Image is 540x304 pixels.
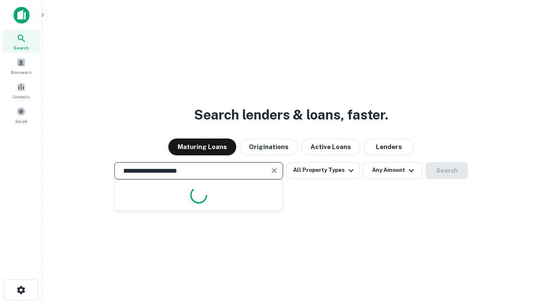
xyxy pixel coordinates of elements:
[286,162,360,179] button: All Property Types
[11,69,31,76] span: Borrowers
[3,103,40,126] a: Saved
[3,30,40,53] a: Search
[498,236,540,277] iframe: Chat Widget
[268,165,280,176] button: Clear
[240,138,298,155] button: Originations
[3,54,40,77] a: Borrowers
[364,138,414,155] button: Lenders
[15,118,27,125] span: Saved
[301,138,360,155] button: Active Loans
[363,162,422,179] button: Any Amount
[13,93,30,100] span: Contacts
[168,138,236,155] button: Maturing Loans
[13,44,29,51] span: Search
[13,7,30,24] img: capitalize-icon.png
[3,79,40,102] a: Contacts
[194,105,388,125] h3: Search lenders & loans, faster.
